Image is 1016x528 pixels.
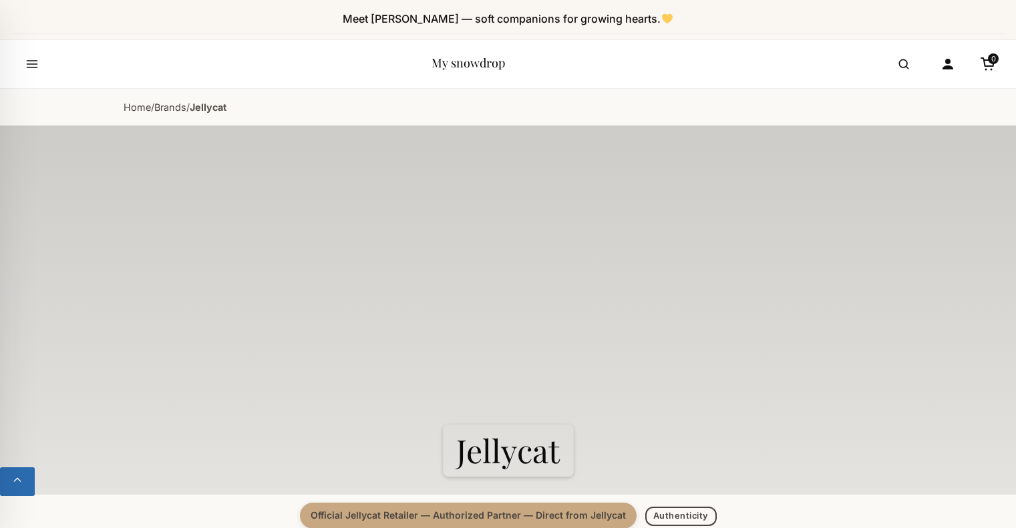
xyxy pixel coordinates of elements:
[432,55,505,71] a: My snowdrop
[124,89,893,125] nav: / /
[190,101,226,113] strong: Jellycat
[13,45,51,83] button: Open menu
[124,503,893,528] div: Brand authenticity and status
[645,507,717,526] a: Authenticity
[124,101,151,113] a: Home
[154,101,186,113] a: Brands
[662,13,673,24] img: 💛
[933,49,963,79] a: Account
[300,503,637,528] span: Official Jellycat Retailer — Authorized Partner — Direct from Jellycat
[885,45,922,83] button: Open search
[343,12,673,25] span: Meet [PERSON_NAME] — soft companions for growing hearts.
[11,5,1005,34] div: Announcement
[988,53,999,64] span: 0
[973,49,1003,79] a: Cart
